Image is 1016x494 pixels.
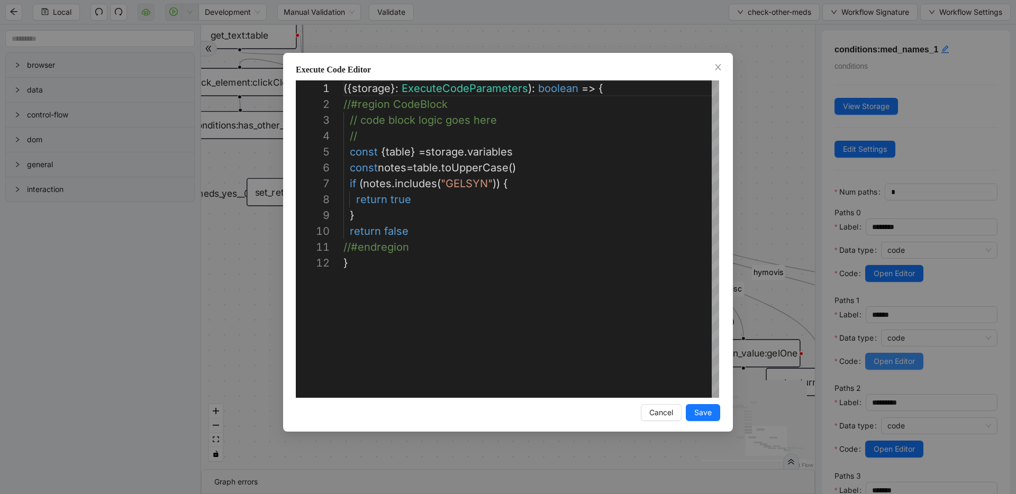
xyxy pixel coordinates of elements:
div: 8 [296,191,330,207]
div: 12 [296,255,330,271]
span: false [384,225,409,237]
span: return [350,225,381,237]
span: if [350,177,356,190]
span: { [598,82,603,95]
div: 11 [296,239,330,255]
span: . [392,177,395,190]
span: ( [437,177,441,190]
div: 9 [296,207,330,223]
span: // [350,130,357,142]
div: 2 [296,96,330,112]
span: . [438,161,441,174]
span: variables [467,145,513,158]
button: Cancel [641,404,682,421]
div: 3 [296,112,330,128]
span: notes [378,161,406,174]
span: storage [352,82,391,95]
span: ExecuteCodeParameters [402,82,528,95]
span: ): [528,82,535,95]
span: boolean [538,82,578,95]
span: //#endregion [343,241,409,253]
div: 1 [296,80,330,96]
span: return [356,193,387,206]
div: 7 [296,176,330,191]
span: close [714,63,722,71]
div: 5 [296,144,330,160]
span: const [350,145,378,158]
div: Execute Code Editor [296,63,720,76]
span: storage [425,145,464,158]
div: 4 [296,128,330,144]
span: toUpperCase [441,161,509,174]
span: ( [359,177,363,190]
span: "GELSYN" [441,177,493,190]
span: ({ [343,82,352,95]
span: //#region CodeBlock [343,98,448,111]
span: table [386,145,411,158]
span: = [406,161,413,174]
span: Save [694,407,712,418]
span: includes [395,177,437,190]
span: { [381,145,386,158]
button: Save [686,404,720,421]
button: Close [712,62,724,74]
span: // code block logic goes here [350,114,497,126]
span: . [464,145,467,158]
div: 10 [296,223,330,239]
span: } [350,209,355,222]
span: { [503,177,508,190]
div: 6 [296,160,330,176]
span: = [419,145,425,158]
span: )) [493,177,500,190]
span: table [413,161,438,174]
span: notes [363,177,392,190]
span: const [350,161,378,174]
span: => [582,82,595,95]
span: () [509,161,516,174]
span: }: [391,82,398,95]
span: } [411,145,415,158]
span: true [391,193,411,206]
span: } [343,257,348,269]
span: Cancel [649,407,673,418]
